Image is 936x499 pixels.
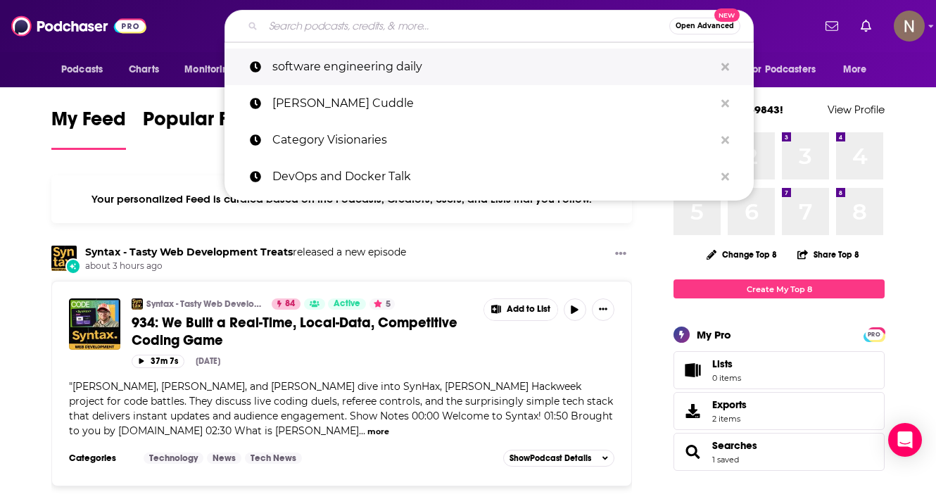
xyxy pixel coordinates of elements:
img: Syntax - Tasty Web Development Treats [132,298,143,310]
p: Category Visionaries [272,122,714,158]
span: More [843,60,867,80]
span: 934: We Built a Real-Time, Local-Data, Competitive Coding Game [132,314,457,349]
span: Charts [129,60,159,80]
img: Podchaser - Follow, Share and Rate Podcasts [11,13,146,39]
span: Logged in as nikki59843 [894,11,925,42]
span: PRO [866,329,883,340]
a: Searches [678,442,707,462]
span: 0 items [712,373,741,383]
span: For Podcasters [748,60,816,80]
a: DevOps and Docker Talk [224,158,754,195]
input: Search podcasts, credits, & more... [263,15,669,37]
span: Active [334,297,360,311]
span: Exports [678,401,707,421]
button: 5 [369,298,395,310]
span: Popular Feed [143,107,263,139]
span: Lists [712,358,733,370]
a: Create My Top 8 [673,279,885,298]
a: PRO [866,329,883,339]
button: Open AdvancedNew [669,18,740,34]
img: Syntax - Tasty Web Development Treats [51,246,77,271]
a: Exports [673,392,885,430]
button: open menu [739,56,836,83]
img: 934: We Built a Real-Time, Local-Data, Competitive Coding Game [69,298,120,350]
div: Search podcasts, credits, & more... [224,10,754,42]
span: 84 [285,297,295,311]
a: Syntax - Tasty Web Development Treats [85,246,293,258]
a: [PERSON_NAME] Cuddle [224,85,754,122]
button: more [367,426,389,438]
span: Open Advanced [676,23,734,30]
span: My Feed [51,107,126,139]
span: Lists [712,358,741,370]
a: Lists [673,351,885,389]
a: Show notifications dropdown [855,14,877,38]
button: 37m 7s [132,355,184,368]
button: open menu [51,56,121,83]
a: Tech News [245,453,302,464]
span: Searches [673,433,885,471]
a: Active [328,298,366,310]
a: News [207,453,241,464]
a: Technology [144,453,203,464]
span: 2 items [712,414,747,424]
p: DevOps and Docker Talk [272,158,714,195]
a: 84 [272,298,301,310]
div: [DATE] [196,356,220,366]
button: open menu [833,56,885,83]
button: Show More Button [609,246,632,263]
h3: released a new episode [85,246,406,259]
a: Popular Feed [143,107,263,150]
span: Exports [712,398,747,411]
a: My Feed [51,107,126,150]
button: Show profile menu [894,11,925,42]
a: View Profile [828,103,885,116]
a: software engineering daily [224,49,754,85]
span: Monitoring [184,60,234,80]
button: Share Top 8 [797,241,860,268]
button: Change Top 8 [698,246,785,263]
span: Podcasts [61,60,103,80]
a: 1 saved [712,455,739,465]
span: about 3 hours ago [85,260,406,272]
span: " [69,380,613,437]
p: Kube Cuddle [272,85,714,122]
span: New [714,8,740,22]
h3: Categories [69,453,132,464]
a: Show notifications dropdown [820,14,844,38]
button: Show More Button [484,299,557,320]
a: Syntax - Tasty Web Development Treats [146,298,263,310]
div: New Episode [65,258,81,274]
div: Your personalized Feed is curated based on the Podcasts, Creators, Users, and Lists that you Follow. [51,175,632,223]
span: Lists [678,360,707,380]
button: open menu [175,56,253,83]
span: Add to List [507,304,550,315]
span: Show Podcast Details [510,453,591,463]
div: My Pro [697,328,731,341]
span: [PERSON_NAME], [PERSON_NAME], and [PERSON_NAME] dive into SynHax, [PERSON_NAME] Hackweek project ... [69,380,613,437]
p: software engineering daily [272,49,714,85]
a: 934: We Built a Real-Time, Local-Data, Competitive Coding Game [132,314,474,349]
a: Charts [120,56,167,83]
a: Category Visionaries [224,122,754,158]
img: User Profile [894,11,925,42]
div: Open Intercom Messenger [888,423,922,457]
button: Show More Button [592,298,614,321]
span: ... [359,424,365,437]
a: Searches [712,439,757,452]
button: ShowPodcast Details [503,450,614,467]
